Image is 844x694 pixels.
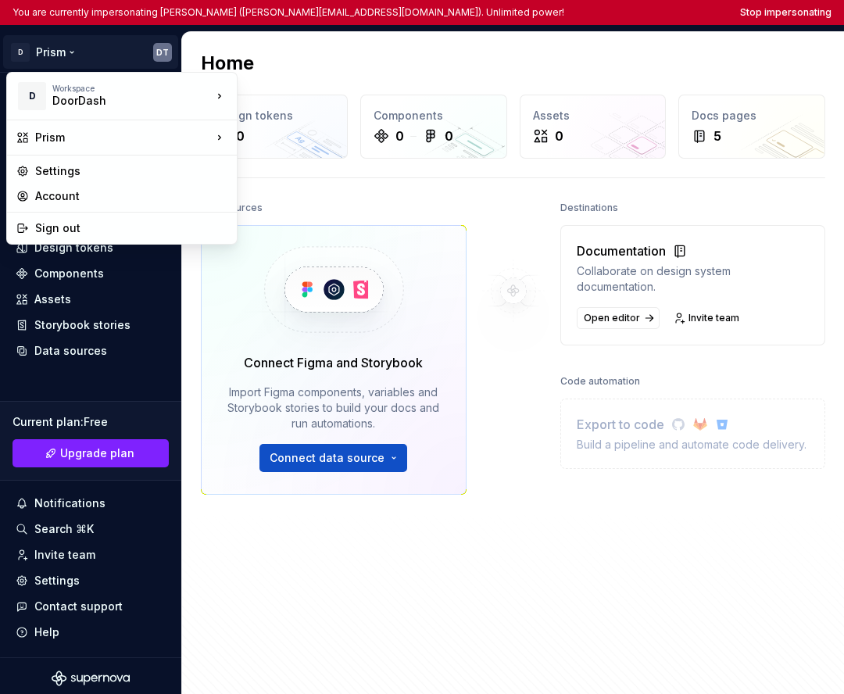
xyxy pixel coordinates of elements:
[35,188,227,204] div: Account
[52,93,185,109] div: DoorDash
[35,163,227,179] div: Settings
[52,84,212,93] div: Workspace
[35,130,212,145] div: Prism
[35,220,227,236] div: Sign out
[18,82,46,110] div: D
